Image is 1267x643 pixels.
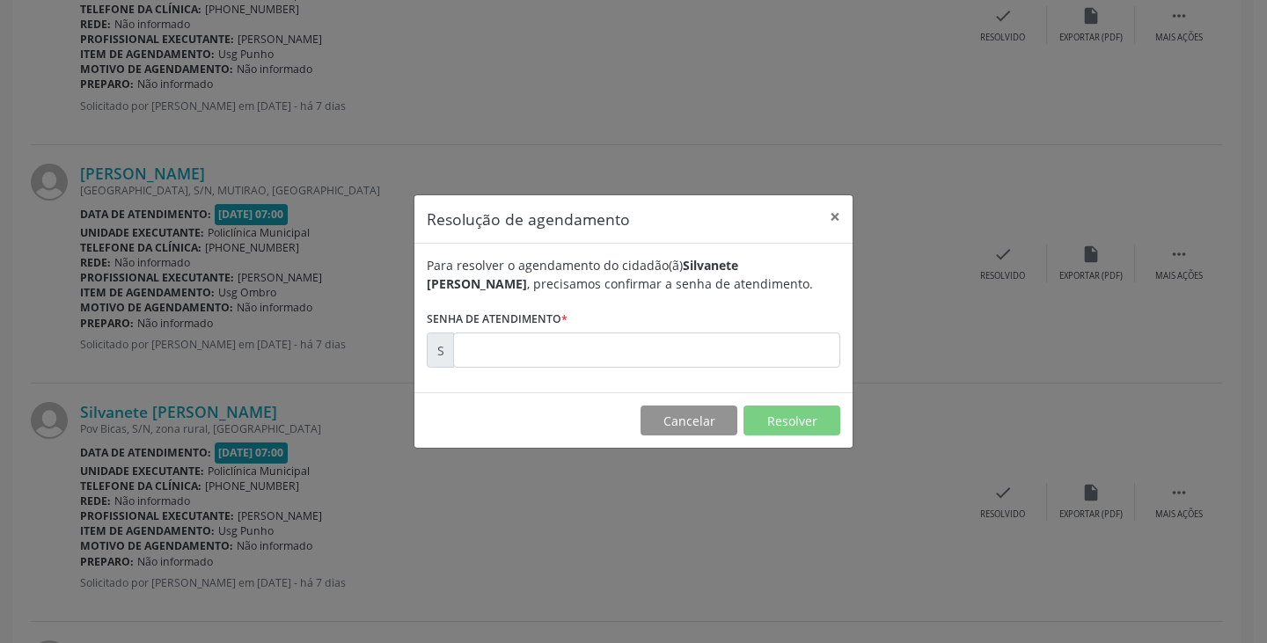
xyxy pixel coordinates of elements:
[743,406,840,435] button: Resolver
[641,406,737,435] button: Cancelar
[817,195,853,238] button: Close
[427,208,630,230] h5: Resolução de agendamento
[427,305,568,332] label: Senha de atendimento
[427,256,840,293] div: Para resolver o agendamento do cidadão(ã) , precisamos confirmar a senha de atendimento.
[427,332,454,368] div: S
[427,257,738,292] b: Silvanete [PERSON_NAME]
